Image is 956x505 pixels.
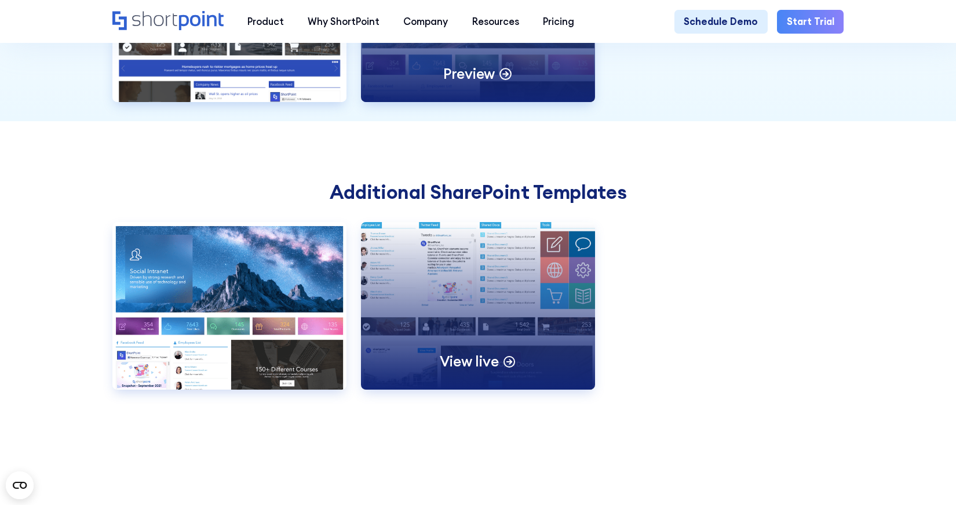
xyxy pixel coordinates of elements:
a: Company [392,10,460,34]
a: Schedule Demo [674,10,768,34]
div: Pricing [543,14,574,29]
a: Resources [460,10,531,34]
iframe: Chat Widget [747,370,956,505]
a: Product [235,10,295,34]
a: Start Trial [777,10,844,34]
a: Pricing [531,10,586,34]
a: Home [112,11,224,32]
div: Resources [472,14,519,29]
div: Why ShortPoint [308,14,380,29]
div: Product [247,14,284,29]
a: Social 1 [112,222,346,409]
button: Open CMP widget [6,471,34,499]
h2: Additional SharePoint Templates [112,181,844,203]
a: Social 2View live [361,222,595,409]
div: Company [403,14,448,29]
a: Why ShortPoint [296,10,392,34]
p: View live [440,352,499,370]
p: Preview [443,64,495,83]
